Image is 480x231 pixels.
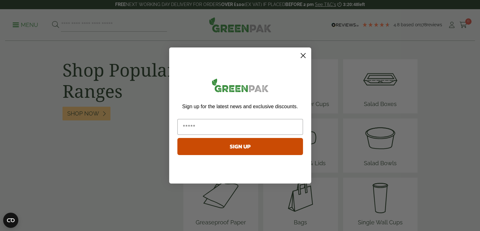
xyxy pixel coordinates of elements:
span: Sign up for the latest news and exclusive discounts. [182,104,298,109]
input: Email [177,119,303,135]
button: SIGN UP [177,138,303,155]
button: Open CMP widget [3,213,18,228]
img: greenpak_logo [177,76,303,97]
button: Close dialog [298,50,309,61]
